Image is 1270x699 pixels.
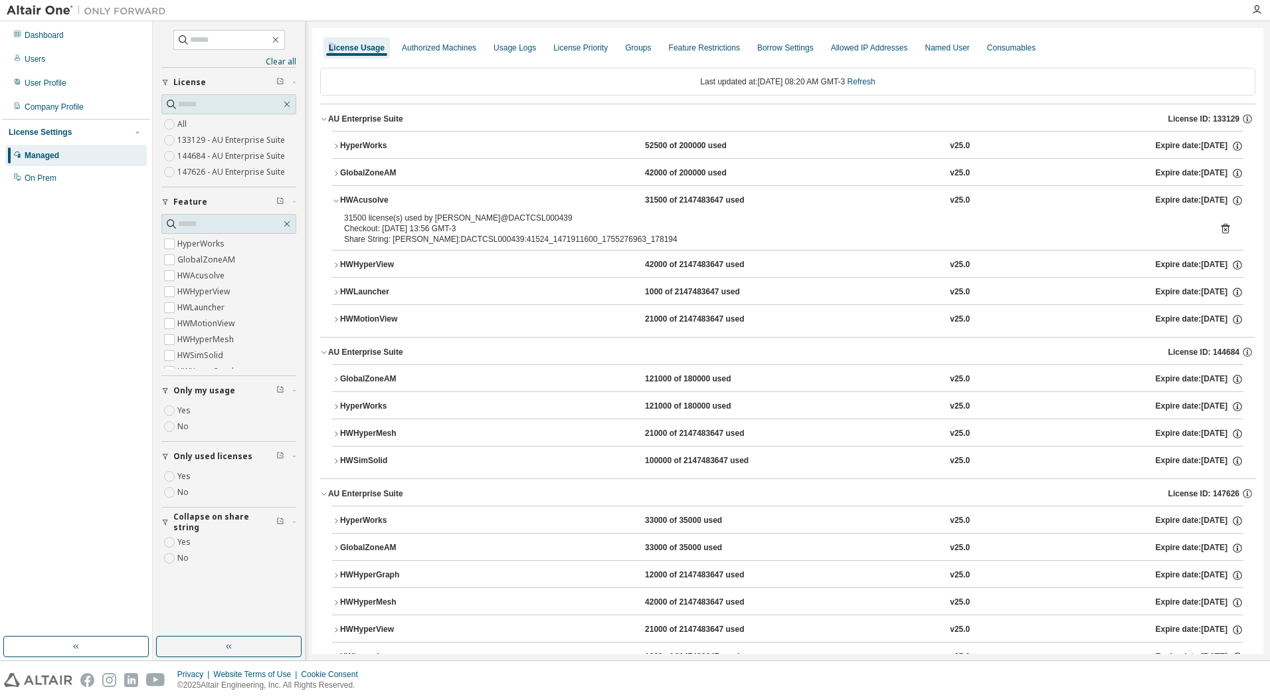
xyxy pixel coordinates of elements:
img: instagram.svg [102,673,116,687]
div: Expire date: [DATE] [1155,455,1243,467]
div: Expire date: [DATE] [1155,167,1243,179]
div: 31500 license(s) used by [PERSON_NAME]@DACTCSL000439 [344,213,1200,223]
button: HyperWorks33000 of 35000 usedv25.0Expire date:[DATE] [332,506,1243,536]
div: v25.0 [950,542,970,554]
div: HWLauncher [340,651,460,663]
div: Website Terms of Use [213,669,301,680]
div: v25.0 [950,428,970,440]
div: 1000 of 2147483647 used [645,286,765,298]
button: Only my usage [161,376,296,405]
span: Clear filter [276,517,284,528]
div: HyperWorks [340,515,460,527]
label: All [177,116,189,132]
div: 21000 of 2147483647 used [645,624,765,636]
label: HWSimSolid [177,348,226,363]
button: AU Enterprise SuiteLicense ID: 144684 [320,338,1255,367]
a: Refresh [848,77,875,86]
div: Borrow Settings [757,43,814,53]
button: HWLauncher1000 of 2147483647 usedv25.0Expire date:[DATE] [332,278,1243,307]
div: Expire date: [DATE] [1155,651,1243,663]
label: No [177,484,191,500]
div: User Profile [25,78,66,88]
div: HWHyperMesh [340,428,460,440]
span: Feature [173,197,207,207]
a: Clear all [161,56,296,67]
div: HWHyperGraph [340,569,460,581]
div: HWMotionView [340,314,460,326]
div: Expire date: [DATE] [1155,515,1243,527]
div: Expire date: [DATE] [1155,542,1243,554]
div: Allowed IP Addresses [831,43,908,53]
img: linkedin.svg [124,673,138,687]
label: Yes [177,468,193,484]
div: 33000 of 35000 used [645,515,765,527]
div: Share String: [PERSON_NAME]:DACTCSL000439:41524_1471911600_1755276963_178194 [344,234,1200,245]
div: Expire date: [DATE] [1155,401,1243,413]
span: License ID: 133129 [1168,114,1239,124]
div: Expire date: [DATE] [1155,624,1243,636]
span: Collapse on share string [173,512,276,533]
div: HyperWorks [340,140,460,152]
div: Last updated at: [DATE] 08:20 AM GMT-3 [320,68,1255,96]
div: Consumables [987,43,1036,53]
div: HyperWorks [340,401,460,413]
img: facebook.svg [80,673,94,687]
button: HyperWorks52500 of 200000 usedv25.0Expire date:[DATE] [332,132,1243,161]
div: GlobalZoneAM [340,542,460,554]
div: HWHyperView [340,624,460,636]
p: © 2025 Altair Engineering, Inc. All Rights Reserved. [177,680,366,691]
div: 121000 of 180000 used [645,373,765,385]
label: No [177,419,191,435]
div: Expire date: [DATE] [1155,286,1243,298]
span: Only used licenses [173,451,252,462]
div: 42000 of 200000 used [645,167,765,179]
div: Users [25,54,45,64]
label: Yes [177,534,193,550]
button: AU Enterprise SuiteLicense ID: 147626 [320,479,1255,508]
div: Expire date: [DATE] [1155,259,1243,271]
label: HWAcusolve [177,268,227,284]
div: Groups [625,43,651,53]
div: Company Profile [25,102,84,112]
button: Only used licenses [161,442,296,471]
div: 12000 of 2147483647 used [645,569,765,581]
img: Altair One [7,4,173,17]
div: v25.0 [950,569,970,581]
div: License Priority [553,43,608,53]
div: Privacy [177,669,213,680]
div: v25.0 [950,259,970,271]
div: Expire date: [DATE] [1155,569,1243,581]
span: License ID: 147626 [1168,488,1239,499]
div: Expire date: [DATE] [1155,140,1243,152]
span: Only my usage [173,385,235,396]
label: HWHyperView [177,284,232,300]
span: Clear filter [276,385,284,396]
button: HWHyperView21000 of 2147483647 usedv25.0Expire date:[DATE] [332,615,1243,645]
span: License [173,77,206,88]
button: HWAcusolve31500 of 2147483647 usedv25.0Expire date:[DATE] [332,186,1243,215]
div: Named User [925,43,969,53]
div: v25.0 [950,597,970,609]
div: Managed [25,150,59,161]
div: v25.0 [950,515,970,527]
div: 42000 of 2147483647 used [645,597,765,609]
div: HWAcusolve [340,195,460,207]
button: GlobalZoneAM42000 of 200000 usedv25.0Expire date:[DATE] [332,159,1243,188]
button: HWSimSolid100000 of 2147483647 usedv25.0Expire date:[DATE] [332,447,1243,476]
div: 33000 of 35000 used [645,542,765,554]
div: Dashboard [25,30,64,41]
button: Feature [161,187,296,217]
label: HWLauncher [177,300,227,316]
div: Checkout: [DATE] 13:56 GMT-3 [344,223,1200,234]
div: License Usage [329,43,385,53]
div: v25.0 [950,455,970,467]
span: License ID: 144684 [1168,347,1239,357]
label: HWHyperMesh [177,332,236,348]
label: GlobalZoneAM [177,252,238,268]
button: License [161,68,296,97]
div: AU Enterprise Suite [328,114,403,124]
div: HWHyperView [340,259,460,271]
button: AU Enterprise SuiteLicense ID: 133129 [320,104,1255,134]
span: Clear filter [276,197,284,207]
div: 100000 of 2147483647 used [645,455,765,467]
